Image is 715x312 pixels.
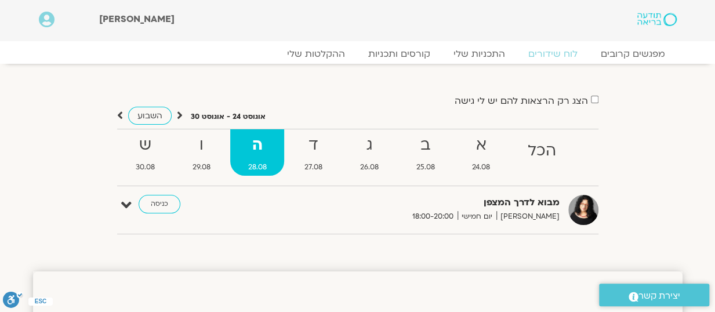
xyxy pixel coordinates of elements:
span: 26.08 [342,161,396,173]
strong: ה [230,132,284,158]
span: [PERSON_NAME] [99,13,175,26]
span: יצירת קשר [638,288,680,304]
span: השבוע [137,110,162,121]
strong: ב [398,132,452,158]
a: ו29.08 [175,129,228,176]
a: הכל [510,129,574,176]
a: ה28.08 [230,129,284,176]
strong: מבוא לדרך המצפן [275,195,560,211]
a: ג26.08 [342,129,396,176]
span: 28.08 [230,161,284,173]
a: יצירת קשר [599,284,709,306]
a: מפגשים קרובים [589,48,677,60]
a: ההקלטות שלי [275,48,357,60]
a: התכניות שלי [442,48,517,60]
a: ש30.08 [118,129,173,176]
strong: ש [118,132,173,158]
span: 27.08 [286,161,340,173]
label: הצג רק הרצאות להם יש לי גישה [455,96,588,106]
span: 30.08 [118,161,173,173]
span: 24.08 [455,161,508,173]
strong: ג [342,132,396,158]
span: 18:00-20:00 [408,211,458,223]
span: [PERSON_NAME] [496,211,560,223]
a: ד27.08 [286,129,340,176]
strong: הכל [510,138,574,164]
span: 29.08 [175,161,228,173]
a: כניסה [139,195,180,213]
strong: ו [175,132,228,158]
a: קורסים ותכניות [357,48,442,60]
a: א24.08 [455,129,508,176]
strong: ד [286,132,340,158]
p: אוגוסט 24 - אוגוסט 30 [191,111,266,123]
span: 25.08 [398,161,452,173]
nav: Menu [39,48,677,60]
a: לוח שידורים [517,48,589,60]
span: יום חמישי [458,211,496,223]
a: ב25.08 [398,129,452,176]
a: השבוע [128,107,172,125]
strong: א [455,132,508,158]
